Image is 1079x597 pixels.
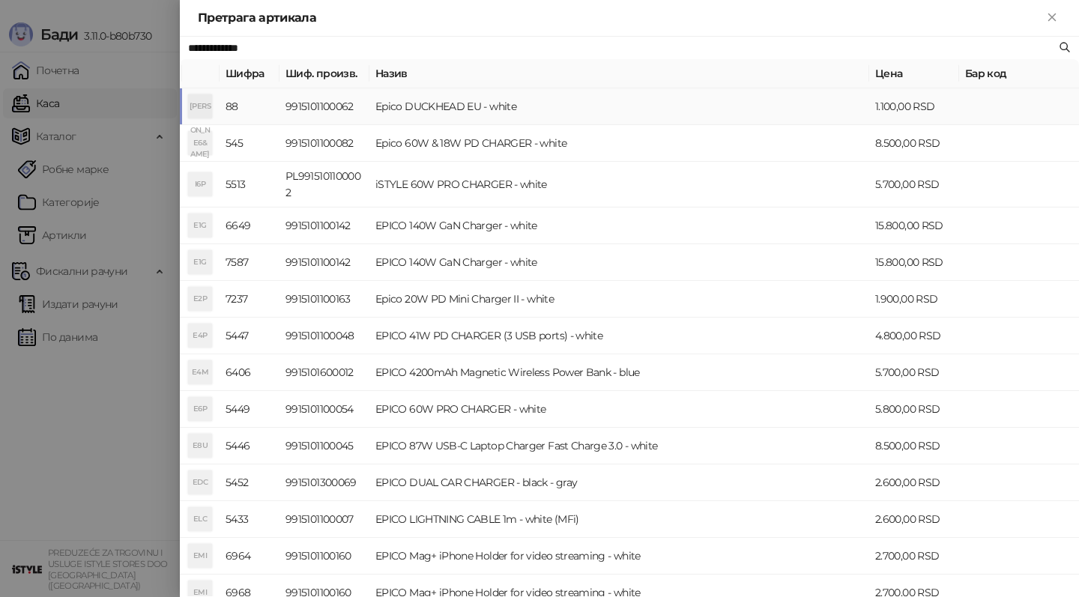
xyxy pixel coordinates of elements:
td: 2.700,00 RSD [869,538,959,575]
div: E8U [188,434,212,458]
td: 9915101100082 [279,125,369,162]
div: Претрага артикала [198,9,1043,27]
td: 2.600,00 RSD [869,501,959,538]
td: 15.800,00 RSD [869,207,959,244]
td: 88 [220,88,279,125]
td: 9915101100142 [279,207,369,244]
td: EPICO LIGHTNING CABLE 1m - white (MFi) [369,501,869,538]
div: EDC [188,470,212,494]
div: [PERSON_NAME] [188,94,212,118]
td: 5.800,00 RSD [869,391,959,428]
td: 5513 [220,162,279,207]
th: Назив [369,59,869,88]
td: PL9915101100002 [279,162,369,207]
div: E4M [188,360,212,384]
td: 8.500,00 RSD [869,125,959,162]
div: E6P [188,397,212,421]
td: 6406 [220,354,279,391]
td: 9915101100142 [279,244,369,281]
div: E1G [188,213,212,237]
td: 5.700,00 RSD [869,354,959,391]
td: EPICO 60W PRO CHARGER - white [369,391,869,428]
td: 545 [220,125,279,162]
td: 5433 [220,501,279,538]
div: E6& [188,131,212,155]
td: 4.800,00 RSD [869,318,959,354]
td: 9915101100007 [279,501,369,538]
th: Шифра [220,59,279,88]
td: 1.100,00 RSD [869,88,959,125]
td: EPICO 140W GaN Charger - white [369,207,869,244]
td: 5.700,00 RSD [869,162,959,207]
td: 5447 [220,318,279,354]
td: Epico 60W & 18W PD CHARGER - white [369,125,869,162]
td: 9915101100163 [279,281,369,318]
td: EPICO 140W GaN Charger - white [369,244,869,281]
td: 6649 [220,207,279,244]
td: 6964 [220,538,279,575]
td: 7237 [220,281,279,318]
th: Бар код [959,59,1079,88]
td: 5449 [220,391,279,428]
td: 9915101100045 [279,428,369,464]
td: 5452 [220,464,279,501]
td: 15.800,00 RSD [869,244,959,281]
td: EPICO Mag+ iPhone Holder for video streaming - white [369,538,869,575]
th: Шиф. произв. [279,59,369,88]
th: Цена [869,59,959,88]
td: 9915101100160 [279,538,369,575]
td: 9915101300069 [279,464,369,501]
td: iSTYLE 60W PRO CHARGER - white [369,162,869,207]
td: EPICO 4200mAh Magnetic Wireless Power Bank - blue [369,354,869,391]
td: 8.500,00 RSD [869,428,959,464]
div: E2P [188,287,212,311]
td: Epico 20W PD Mini Charger II - white [369,281,869,318]
div: EMI [188,544,212,568]
td: 9915101100062 [279,88,369,125]
div: I6P [188,172,212,196]
div: E4P [188,324,212,348]
td: 9915101100048 [279,318,369,354]
div: ELC [188,507,212,531]
td: 2.600,00 RSD [869,464,959,501]
button: Close [1043,9,1061,27]
td: 5446 [220,428,279,464]
td: 9915101600012 [279,354,369,391]
td: 1.900,00 RSD [869,281,959,318]
td: Epico DUCKHEAD EU - white [369,88,869,125]
td: 7587 [220,244,279,281]
td: EPICO 41W PD CHARGER (3 USB ports) - white [369,318,869,354]
td: 9915101100054 [279,391,369,428]
td: EPICO DUAL CAR CHARGER - black - gray [369,464,869,501]
td: EPICO 87W USB-C Laptop Charger Fast Charge 3.0 - white [369,428,869,464]
div: E1G [188,250,212,274]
